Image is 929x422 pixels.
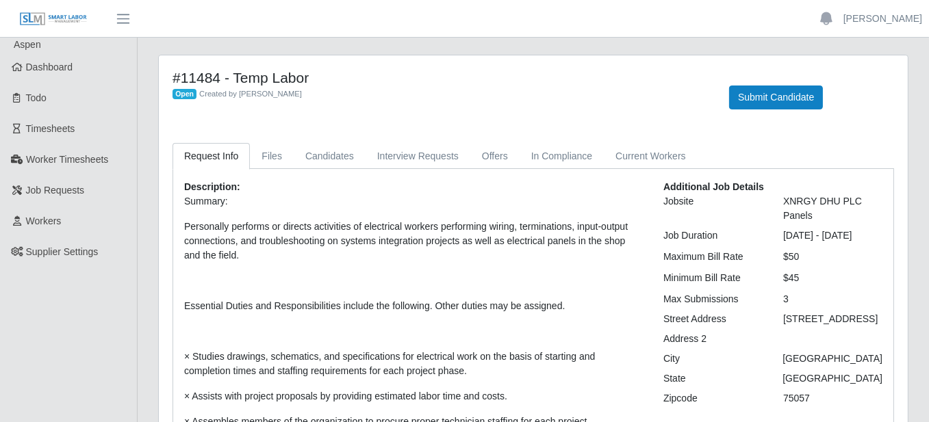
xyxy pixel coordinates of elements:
[366,143,470,170] a: Interview Requests
[26,92,47,103] span: Todo
[19,12,88,27] img: SLM Logo
[653,250,773,264] div: Maximum Bill Rate
[772,352,893,366] div: [GEOGRAPHIC_DATA]
[184,299,643,313] p: Essential Duties and Responsibilities include the following. Other duties may be assigned.
[199,90,302,98] span: Created by [PERSON_NAME]
[663,181,764,192] b: Additional Job Details
[26,62,73,72] span: Dashboard
[653,292,773,306] div: Max Submissions
[653,332,773,346] div: Address 2
[653,228,773,243] div: Job Duration
[26,123,75,134] span: Timesheets
[26,185,85,196] span: Job Requests
[773,391,893,406] div: 75057
[250,143,294,170] a: Files
[184,389,643,404] p: × Assists with project proposals by providing estimated labor time and costs.
[653,194,773,223] div: Jobsite
[773,194,893,223] div: XNRGY DHU PLC Panels
[773,228,893,243] div: [DATE] - [DATE]
[173,69,709,86] h4: #11484 - Temp Labor
[773,312,893,326] div: [STREET_ADDRESS]
[772,371,893,386] div: [GEOGRAPHIC_DATA]
[184,181,240,192] b: Description:
[653,352,772,366] div: City
[773,271,893,285] div: $45
[26,154,108,165] span: Worker Timesheets
[184,194,643,209] p: Summary:
[653,391,773,406] div: Zipcode
[173,89,196,100] span: Open
[653,371,772,386] div: State
[184,350,643,378] p: × Studies drawings, schematics, and specifications for electrical work on the basis of starting a...
[520,143,605,170] a: In Compliance
[729,85,823,109] button: Submit Candidate
[653,312,773,326] div: Street Address
[26,215,62,226] span: Workers
[653,271,773,285] div: Minimum Bill Rate
[26,246,99,257] span: Supplier Settings
[173,143,250,170] a: Request Info
[773,292,893,306] div: 3
[14,39,41,50] span: Aspen
[843,12,922,26] a: [PERSON_NAME]
[470,143,520,170] a: Offers
[604,143,697,170] a: Current Workers
[773,250,893,264] div: $50
[184,220,643,263] p: Personally performs or directs activities of electrical workers performing wiring, terminations, ...
[294,143,366,170] a: Candidates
